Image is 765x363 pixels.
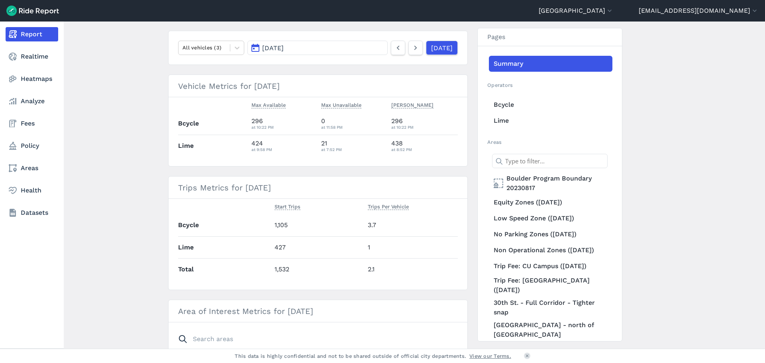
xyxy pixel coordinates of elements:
[381,347,415,360] span: Morning Deployment
[489,194,612,210] a: Equity Zones ([DATE])
[6,161,58,175] a: Areas
[169,177,467,199] h3: Trips Metrics for [DATE]
[391,100,433,110] button: [PERSON_NAME]
[271,258,365,280] td: 1,532
[6,6,59,16] img: Ride Report
[489,258,612,274] a: Trip Fee: CU Campus ([DATE])
[489,319,612,341] a: [GEOGRAPHIC_DATA] - north of [GEOGRAPHIC_DATA]
[489,113,612,129] a: Lime
[321,146,385,153] div: at 7:52 PM
[178,113,248,135] th: Bcycle
[489,226,612,242] a: No Parking Zones ([DATE])
[321,116,385,131] div: 0
[178,214,271,236] th: Bcycle
[469,352,511,360] a: View our Terms.
[478,28,622,46] h3: Pages
[6,49,58,64] a: Realtime
[251,100,286,108] span: Max Available
[178,258,271,280] th: Total
[365,236,458,258] td: 1
[271,214,365,236] td: 1,105
[251,116,315,131] div: 296
[178,135,248,157] th: Lime
[247,41,388,55] button: [DATE]
[178,236,271,258] th: Lime
[6,139,58,153] a: Policy
[487,138,612,146] h2: Areas
[6,27,58,41] a: Report
[173,332,453,346] input: Search areas
[365,214,458,236] td: 3.7
[421,347,458,360] span: Trips Per Vehicle
[321,139,385,153] div: 21
[639,6,759,16] button: [EMAIL_ADDRESS][DOMAIN_NAME]
[6,206,58,220] a: Datasets
[271,236,365,258] td: 427
[321,100,361,110] button: Max Unavailable
[487,81,612,89] h2: Operators
[251,146,315,153] div: at 9:58 PM
[426,41,458,55] a: [DATE]
[6,183,58,198] a: Health
[6,94,58,108] a: Analyze
[368,202,409,212] button: Trips Per Vehicle
[368,202,409,210] span: Trips Per Vehicle
[492,154,608,168] input: Type to filter...
[251,139,315,153] div: 424
[391,146,458,153] div: at 8:52 PM
[539,6,614,16] button: [GEOGRAPHIC_DATA]
[169,75,467,97] h3: Vehicle Metrics for [DATE]
[169,300,467,322] h3: Area of Interest Metrics for [DATE]
[489,172,612,194] a: Boulder Program Boundary 20230817
[489,97,612,113] a: Bcycle
[391,139,458,153] div: 438
[6,72,58,86] a: Heatmaps
[381,347,415,361] button: Morning Deployment
[391,100,433,108] span: [PERSON_NAME]
[275,202,300,210] span: Start Trips
[321,100,361,108] span: Max Unavailable
[6,116,58,131] a: Fees
[321,124,385,131] div: at 11:58 PM
[262,44,284,52] span: [DATE]
[251,100,286,110] button: Max Available
[421,347,458,361] button: Trips Per Vehicle
[489,296,612,319] a: 30th St. - Full Corridor - Tighter snap
[489,210,612,226] a: Low Speed Zone ([DATE])
[365,258,458,280] td: 2.1
[391,124,458,131] div: at 10:22 PM
[489,274,612,296] a: Trip Fee: [GEOGRAPHIC_DATA] ([DATE])
[251,124,315,131] div: at 10:22 PM
[489,242,612,258] a: Non Operational Zones ([DATE])
[489,56,612,72] a: Summary
[275,202,300,212] button: Start Trips
[391,116,458,131] div: 296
